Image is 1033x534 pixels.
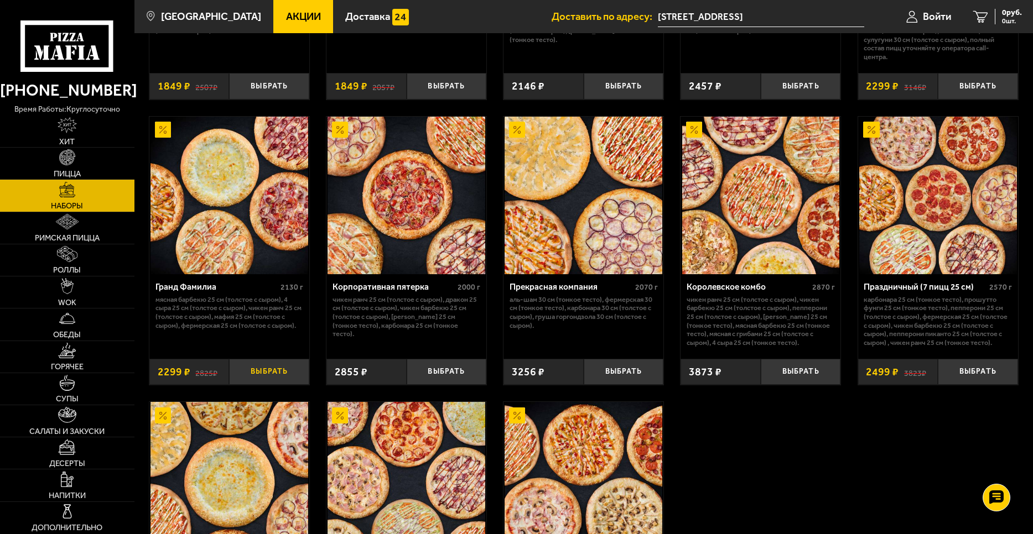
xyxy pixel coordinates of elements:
span: Хит [59,138,75,145]
a: АкционныйКоролевское комбо [681,117,840,274]
span: 2855 ₽ [335,367,367,377]
span: 1849 ₽ [335,81,367,91]
a: АкционныйКорпоративная пятерка [326,117,486,274]
span: 2146 ₽ [512,81,544,91]
img: Акционный [332,407,348,423]
span: 2499 ₽ [866,367,899,377]
img: Акционный [332,122,348,138]
span: 3873 ₽ [689,367,721,377]
span: Пицца [54,170,81,177]
span: 0 руб. [1002,9,1022,17]
button: Выбрать [938,73,1018,100]
p: Мясная Барбекю 25 см (толстое с сыром), 4 сыра 25 см (толстое с сыром), Чикен Ранч 25 см (толстое... [155,295,304,329]
span: 2000 г [458,282,480,292]
p: Карбонара 30 см (толстое с сыром), Прошутто Фунги 30 см (толстое с сыром), [PERSON_NAME] 30 см (т... [864,9,1012,61]
img: Корпоративная пятерка [328,117,485,274]
span: Дополнительно [32,523,102,531]
img: Праздничный (7 пицц 25 см) [859,117,1017,274]
a: АкционныйПраздничный (7 пицц 25 см) [858,117,1018,274]
span: 2070 г [635,282,658,292]
img: Королевское комбо [682,117,840,274]
div: Королевское комбо [687,282,809,292]
button: Выбрать [229,73,309,100]
div: Прекрасная компания [510,282,632,292]
p: Карбонара 25 см (тонкое тесто), Прошутто Фунги 25 см (тонкое тесто), Пепперони 25 см (толстое с с... [864,295,1012,347]
span: Супы [56,395,79,402]
span: Римская пицца [35,234,100,242]
button: Выбрать [407,73,487,100]
span: WOK [58,299,76,306]
div: Праздничный (7 пицц 25 см) [864,282,987,292]
img: 15daf4d41897b9f0e9f617042186c801.svg [392,9,408,25]
span: Десерты [49,459,85,467]
span: Войти [923,12,951,22]
p: Чикен Ранч 25 см (толстое с сыром), Дракон 25 см (толстое с сыром), Чикен Барбекю 25 см (толстое ... [333,295,481,338]
p: Чикен Ранч 25 см (толстое с сыром), Чикен Барбекю 25 см (толстое с сыром), Пепперони 25 см (толст... [687,295,835,347]
img: Акционный [686,122,702,138]
s: 2825 ₽ [195,367,217,377]
span: 1849 ₽ [158,81,190,91]
button: Выбрать [761,359,841,385]
img: Акционный [155,407,171,423]
span: Напитки [49,491,86,499]
s: 2507 ₽ [195,81,217,91]
span: Обеды [53,331,81,338]
span: Роллы [53,266,81,274]
span: 0 шт. [1002,18,1022,24]
a: АкционныйПрекрасная компания [503,117,663,274]
s: 3146 ₽ [904,81,926,91]
a: АкционныйГранд Фамилиа [149,117,309,274]
button: Выбрать [938,359,1018,385]
button: Выбрать [584,359,664,385]
div: Корпоративная пятерка [333,282,455,292]
span: [GEOGRAPHIC_DATA] [161,12,261,22]
span: Доставить по адресу: [552,12,658,22]
s: 2057 ₽ [372,81,394,91]
span: 2457 ₽ [689,81,721,91]
s: 3823 ₽ [904,367,926,377]
img: Акционный [863,122,879,138]
span: 2299 ₽ [866,81,899,91]
span: Салаты и закуски [29,427,105,435]
div: Гранд Фамилиа [155,282,278,292]
img: Акционный [509,407,525,423]
img: Акционный [509,122,525,138]
span: Акции [286,12,321,22]
button: Выбрать [584,73,664,100]
span: 2870 г [812,282,835,292]
button: Выбрать [407,359,487,385]
span: 3256 ₽ [512,367,544,377]
input: Ваш адрес доставки [658,7,864,27]
img: Гранд Фамилиа [150,117,308,274]
span: Наборы [51,202,83,210]
span: 2299 ₽ [158,367,190,377]
span: Доставка [345,12,390,22]
img: Акционный [155,122,171,138]
span: 2130 г [281,282,303,292]
button: Выбрать [761,73,841,100]
span: Горячее [51,363,84,370]
p: Аль-Шам 30 см (тонкое тесто), Фермерская 30 см (тонкое тесто), Карбонара 30 см (толстое с сыром),... [510,295,658,329]
span: 2570 г [989,282,1012,292]
button: Выбрать [229,359,309,385]
img: Прекрасная компания [505,117,662,274]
